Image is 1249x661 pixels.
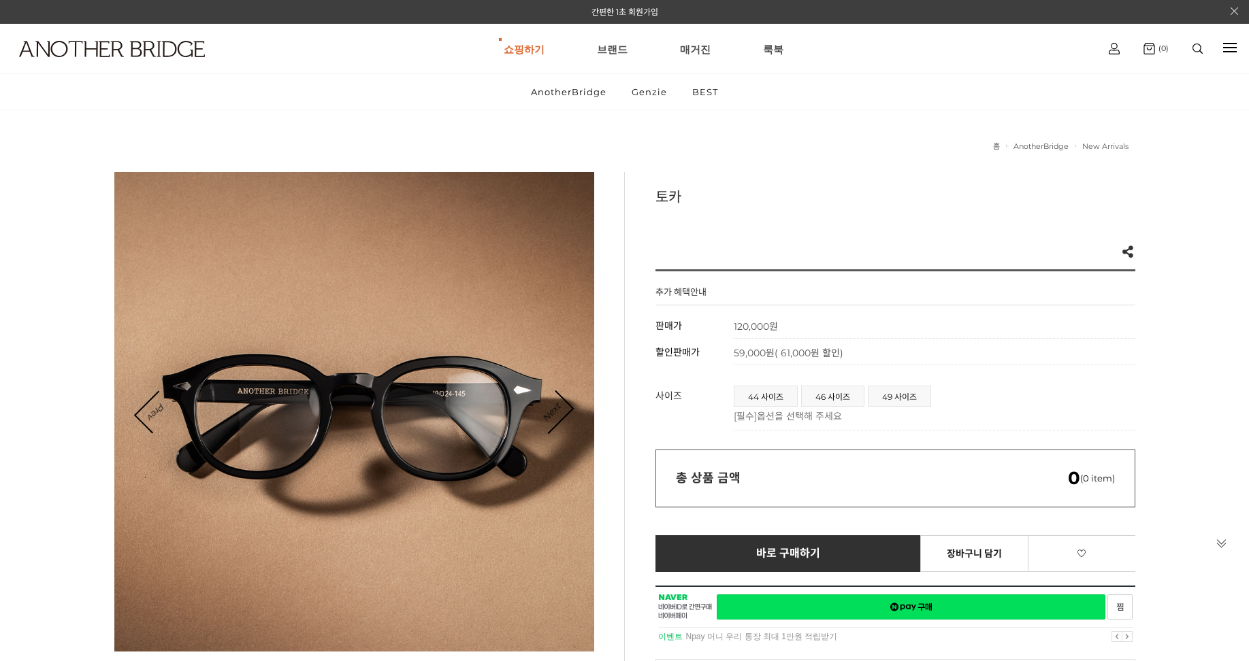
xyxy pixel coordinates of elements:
a: Npay 머니 우리 통장 최대 1만원 적립받기 [686,632,838,641]
span: 바로 구매하기 [756,547,821,560]
a: 새창 [1107,594,1133,620]
p: [필수] [734,409,1129,422]
img: logo [19,41,205,57]
h4: 추가 혜택안내 [655,285,707,305]
em: 0 [1068,467,1080,489]
a: 홈 [993,141,1000,151]
a: 44 사이즈 [734,386,797,406]
th: 사이즈 [655,379,734,430]
a: 매거진 [680,24,711,73]
a: 새창 [717,594,1105,620]
a: logo [7,41,194,90]
a: AnotherBridge [1013,141,1069,151]
span: 59,000원 [734,347,843,359]
img: d8a971c8d4098888606ba367a792ad14.jpg [114,172,594,651]
a: (0) [1143,43,1169,54]
img: cart [1143,43,1155,54]
li: 49 사이즈 [868,386,931,407]
a: 룩북 [763,24,783,73]
a: 바로 구매하기 [655,535,922,572]
img: search [1193,44,1203,54]
h3: 토카 [655,186,1135,206]
a: 49 사이즈 [869,386,930,406]
a: 장바구니 담기 [920,535,1028,572]
a: AnotherBridge [519,74,618,109]
strong: 이벤트 [658,632,683,641]
span: (0 item) [1068,473,1115,484]
span: 할인판매가 [655,346,700,358]
a: Genzie [620,74,679,109]
img: cart [1109,43,1120,54]
span: 판매가 [655,320,682,332]
a: 쇼핑하기 [504,24,545,73]
li: 44 사이즈 [734,386,798,407]
a: 46 사이즈 [802,386,864,406]
a: Prev [136,391,177,432]
a: 간편한 1초 회원가입 [591,7,658,17]
a: New Arrivals [1082,141,1129,151]
strong: 120,000원 [734,320,778,333]
a: Next [530,391,572,433]
a: 브랜드 [597,24,628,73]
span: (0) [1155,44,1169,53]
a: BEST [681,74,730,109]
span: ( 61,000원 할인) [775,347,843,359]
strong: 총 상품 금액 [676,471,741,486]
span: 옵션을 선택해 주세요 [757,410,842,422]
li: 46 사이즈 [801,386,864,407]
